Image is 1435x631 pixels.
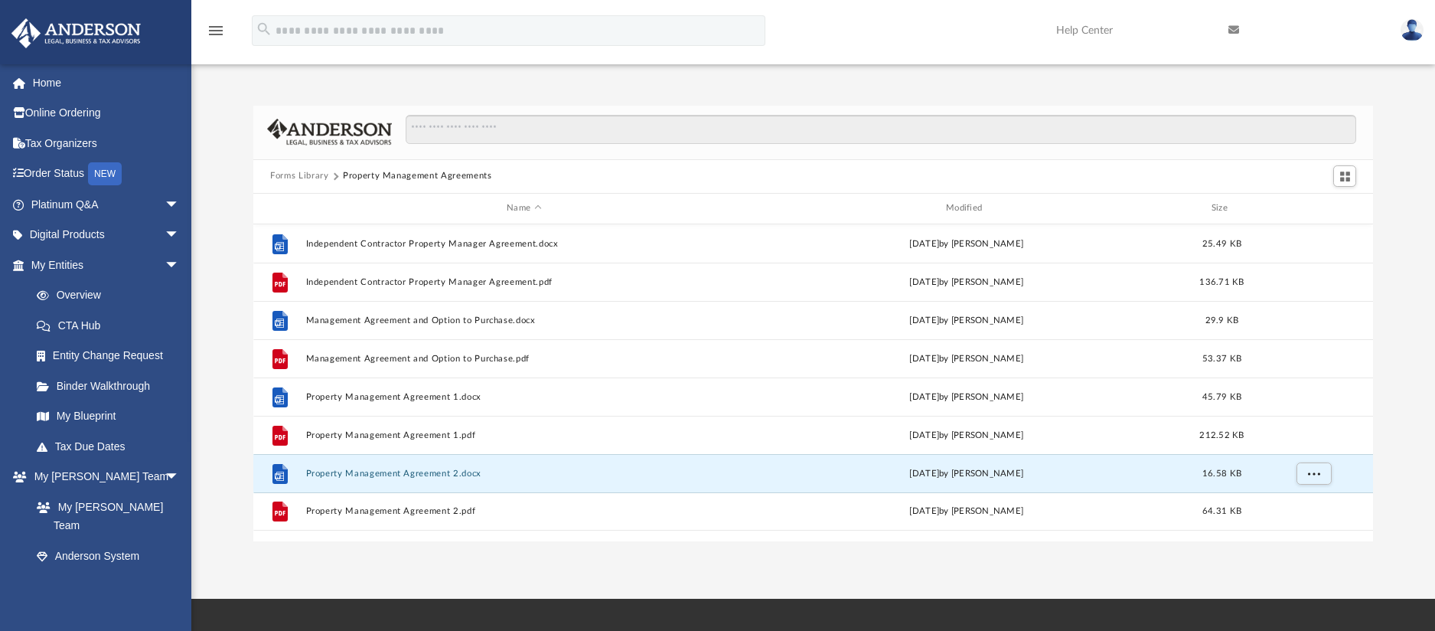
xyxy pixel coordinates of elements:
[748,466,1185,480] div: [DATE] by [PERSON_NAME]
[748,237,1185,250] div: [DATE] by [PERSON_NAME]
[270,169,328,183] button: Forms Library
[1202,469,1241,477] span: 16.58 KB
[306,315,742,325] button: Management Agreement and Option to Purchase.docx
[260,201,298,215] div: id
[1202,392,1241,401] span: 45.79 KB
[11,220,203,250] a: Digital Productsarrow_drop_down
[306,353,742,363] button: Management Agreement and Option to Purchase.pdf
[21,310,203,341] a: CTA Hub
[11,189,203,220] a: Platinum Q&Aarrow_drop_down
[165,220,195,251] span: arrow_drop_down
[1202,239,1241,247] span: 25.49 KB
[11,128,203,159] a: Tax Organizers
[1192,201,1253,215] div: Size
[1205,315,1239,324] span: 29.9 KB
[207,29,225,40] a: menu
[1260,201,1367,215] div: id
[306,391,742,401] button: Property Management Agreement 1.docx
[1200,277,1244,286] span: 136.71 KB
[1401,19,1424,41] img: User Pic
[1202,507,1241,515] span: 64.31 KB
[748,351,1185,365] div: [DATE] by [PERSON_NAME]
[306,506,742,516] button: Property Management Agreement 2.pdf
[165,250,195,281] span: arrow_drop_down
[88,162,122,185] div: NEW
[21,401,195,432] a: My Blueprint
[406,115,1356,144] input: Search files and folders
[165,462,195,493] span: arrow_drop_down
[11,462,195,492] a: My [PERSON_NAME] Teamarrow_drop_down
[748,313,1185,327] div: [DATE] by [PERSON_NAME]
[11,159,203,190] a: Order StatusNEW
[21,341,203,371] a: Entity Change Request
[343,169,492,183] button: Property Management Agreements
[7,18,145,48] img: Anderson Advisors Platinum Portal
[21,371,203,401] a: Binder Walkthrough
[306,238,742,248] button: Independent Contractor Property Manager Agreement.docx
[748,390,1185,404] div: [DATE] by [PERSON_NAME]
[207,21,225,40] i: menu
[11,67,203,98] a: Home
[1202,354,1241,362] span: 53.37 KB
[11,98,203,129] a: Online Ordering
[305,201,742,215] div: Name
[21,541,195,571] a: Anderson System
[256,21,272,38] i: search
[306,430,742,440] button: Property Management Agreement 1.pdf
[306,468,742,478] button: Property Management Agreement 2.docx
[21,431,203,462] a: Tax Due Dates
[253,224,1373,541] div: grid
[1200,430,1244,439] span: 212.52 KB
[748,201,1185,215] div: Modified
[748,428,1185,442] div: [DATE] by [PERSON_NAME]
[748,275,1185,289] div: [DATE] by [PERSON_NAME]
[306,276,742,286] button: Independent Contractor Property Manager Agreement.pdf
[165,189,195,221] span: arrow_drop_down
[21,280,203,311] a: Overview
[1296,462,1332,485] button: More options
[1333,165,1356,187] button: Switch to Grid View
[748,505,1185,518] div: [DATE] by [PERSON_NAME]
[11,250,203,280] a: My Entitiesarrow_drop_down
[21,492,188,541] a: My [PERSON_NAME] Team
[21,571,195,602] a: Client Referrals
